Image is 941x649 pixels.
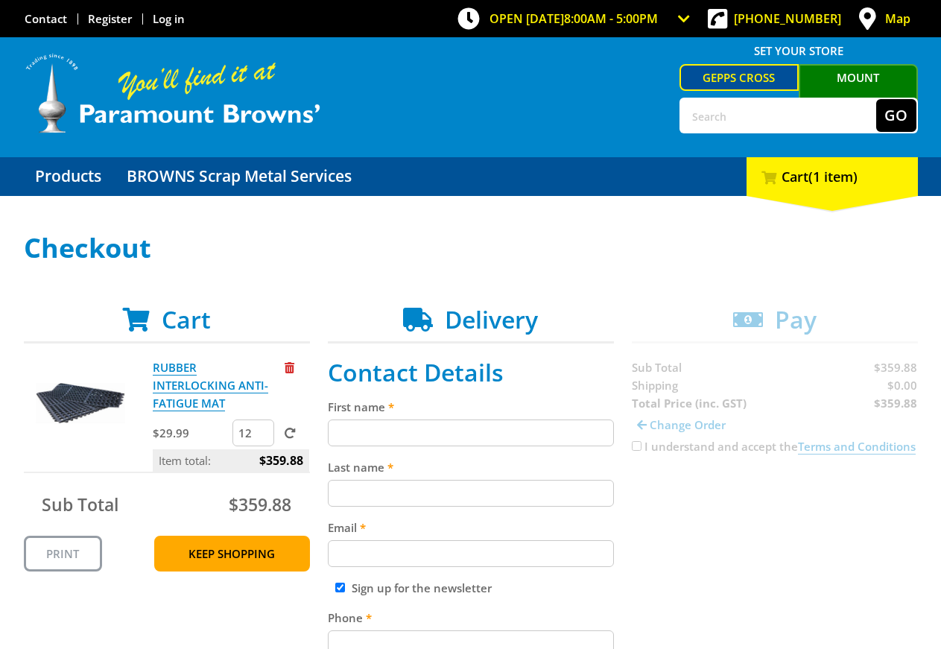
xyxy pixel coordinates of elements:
span: Delivery [445,303,538,335]
a: Go to the Contact page [25,11,67,26]
label: First name [328,398,614,416]
a: Go to the BROWNS Scrap Metal Services page [115,157,363,196]
a: Mount [PERSON_NAME] [799,64,918,115]
div: Cart [747,157,918,196]
input: Search [681,99,876,132]
p: $29.99 [153,424,229,442]
img: Paramount Browns' [24,52,322,135]
span: $359.88 [229,493,291,516]
span: OPEN [DATE] [489,10,658,27]
span: (1 item) [808,168,858,186]
h2: Contact Details [328,358,614,387]
p: Item total: [153,449,309,472]
label: Last name [328,458,614,476]
label: Sign up for the newsletter [352,580,492,595]
a: Go to the registration page [88,11,132,26]
a: RUBBER INTERLOCKING ANTI-FATIGUE MAT [153,360,268,411]
input: Please enter your first name. [328,420,614,446]
h1: Checkout [24,233,918,263]
a: Keep Shopping [154,536,310,572]
input: Please enter your last name. [328,480,614,507]
img: RUBBER INTERLOCKING ANTI-FATIGUE MAT [36,358,125,448]
span: Set your store [679,39,918,63]
span: $359.88 [259,449,303,472]
span: 8:00am - 5:00pm [564,10,658,27]
label: Phone [328,609,614,627]
a: Remove from cart [285,360,294,375]
label: Email [328,519,614,536]
a: Log in [153,11,185,26]
a: Print [24,536,102,572]
span: Sub Total [42,493,118,516]
input: Please enter your email address. [328,540,614,567]
span: Cart [162,303,211,335]
a: Go to the Products page [24,157,113,196]
button: Go [876,99,916,132]
a: Gepps Cross [679,64,799,91]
